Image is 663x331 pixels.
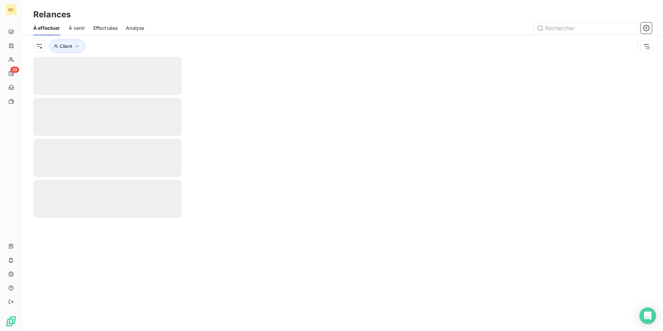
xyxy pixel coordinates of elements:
[126,25,144,32] span: Analyse
[93,25,118,32] span: Effectuées
[60,43,72,49] span: Client
[33,25,60,32] span: À effectuer
[49,40,85,53] button: Client
[6,4,17,15] div: SC
[534,23,638,34] input: Rechercher
[10,67,19,73] span: 29
[639,307,656,324] div: Open Intercom Messenger
[69,25,85,32] span: À venir
[33,8,71,21] h3: Relances
[6,316,17,327] img: Logo LeanPay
